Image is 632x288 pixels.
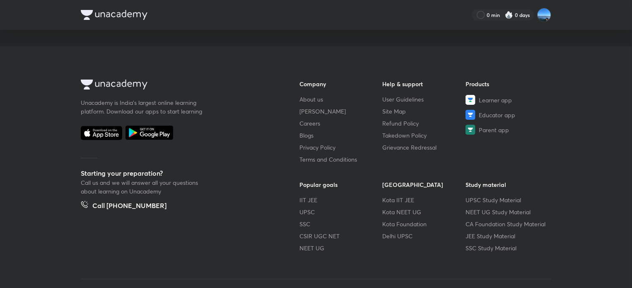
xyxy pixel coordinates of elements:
a: Refund Policy [383,119,466,128]
h5: Call [PHONE_NUMBER] [92,201,166,212]
span: Careers [299,119,320,128]
h5: Starting your preparation? [81,168,273,178]
p: Unacademy is India’s largest online learning platform. Download our apps to start learning [81,98,205,116]
img: Sanjay Kalita [537,8,551,22]
h6: Popular goals [299,180,383,189]
a: Site Map [383,107,466,116]
a: NEET UG [299,244,383,252]
a: JEE Study Material [466,232,549,240]
img: streak [505,11,513,19]
img: Company Logo [81,80,147,90]
a: NEET UG Study Material [466,208,549,216]
a: Educator app [466,110,549,120]
a: Careers [299,119,383,128]
a: IIT JEE [299,196,383,204]
img: Educator app [466,110,475,120]
a: Takedown Policy [383,131,466,140]
a: [PERSON_NAME] [299,107,383,116]
a: Terms and Conditions [299,155,383,164]
span: Educator app [479,111,515,119]
a: SSC [299,220,383,228]
h6: Company [299,80,383,88]
a: SSC Study Material [466,244,549,252]
img: Parent app [466,125,475,135]
span: Parent app [479,126,509,134]
h6: Products [466,80,549,88]
a: Call [PHONE_NUMBER] [81,201,166,212]
a: Kota NEET UG [383,208,466,216]
a: CA Foundation Study Material [466,220,549,228]
a: Kota IIT JEE [383,196,466,204]
h6: Study material [466,180,549,189]
span: Learner app [479,96,512,104]
p: Call us and we will answer all your questions about learning on Unacademy [81,178,205,196]
a: UPSC [299,208,383,216]
a: Privacy Policy [299,143,383,152]
a: About us [299,95,383,104]
a: Grievance Redressal [383,143,466,152]
img: Learner app [466,95,475,105]
a: User Guidelines [383,95,466,104]
a: Delhi UPSC [383,232,466,240]
a: UPSC Study Material [466,196,549,204]
a: Parent app [466,125,549,135]
a: Company Logo [81,80,273,92]
img: Company Logo [81,10,147,20]
h6: Help & support [383,80,466,88]
a: Kota Foundation [383,220,466,228]
a: CSIR UGC NET [299,232,383,240]
h6: [GEOGRAPHIC_DATA] [383,180,466,189]
a: Learner app [466,95,549,105]
a: Blogs [299,131,383,140]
